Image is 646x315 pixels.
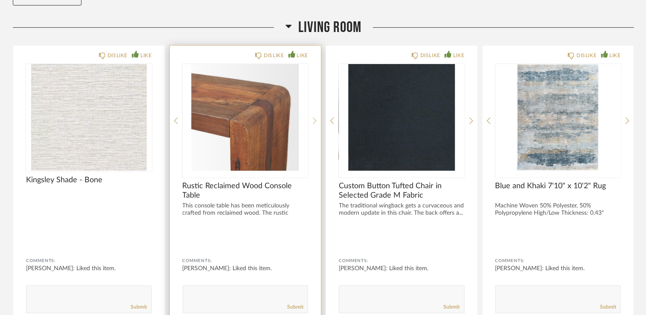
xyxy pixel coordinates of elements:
div: This console table has been meticulously crafted from reclaimed wood. The rustic rough... [183,202,308,224]
div: DISLIKE [264,51,284,60]
div: LIKE [453,51,464,60]
div: The traditional wingback gets a curvaceous and modern update in this chair. The back offers a... [339,202,465,217]
div: Comments: [339,257,465,265]
img: undefined [339,64,465,171]
img: undefined [495,64,621,171]
span: Rustic Reclaimed Wood Console Table [183,181,308,200]
a: Submit [131,303,147,311]
div: 0 [495,64,621,171]
div: 4 [339,64,465,171]
div: [PERSON_NAME]: Liked this item. [26,264,152,273]
span: Custom Button Tufted Chair in Selected Grade M Fabric [339,181,465,200]
div: DISLIKE [108,51,128,60]
div: [PERSON_NAME]: Liked this item. [339,264,465,273]
span: Kingsley Shade - Bone [26,175,152,185]
div: LIKE [140,51,151,60]
div: LIKE [610,51,621,60]
div: Comments: [183,257,308,265]
div: Machine Woven 50% Polyester, 50% Polypropylene High/Low Thickness: 0.43" [495,202,621,217]
img: undefined [26,64,152,171]
span: Living Room [298,18,361,37]
div: LIKE [297,51,308,60]
span: Blue and Khaki 7'10" x 10'2" Rug [495,181,621,191]
div: DISLIKE [576,51,597,60]
div: Comments: [26,257,152,265]
div: [PERSON_NAME]: Liked this item. [183,264,308,273]
div: Comments: [495,257,621,265]
div: 2 [183,64,308,171]
a: Submit [287,303,303,311]
div: DISLIKE [420,51,440,60]
div: [PERSON_NAME]: Liked this item. [495,264,621,273]
a: Submit [444,303,460,311]
a: Submit [600,303,616,311]
img: undefined [183,64,308,171]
